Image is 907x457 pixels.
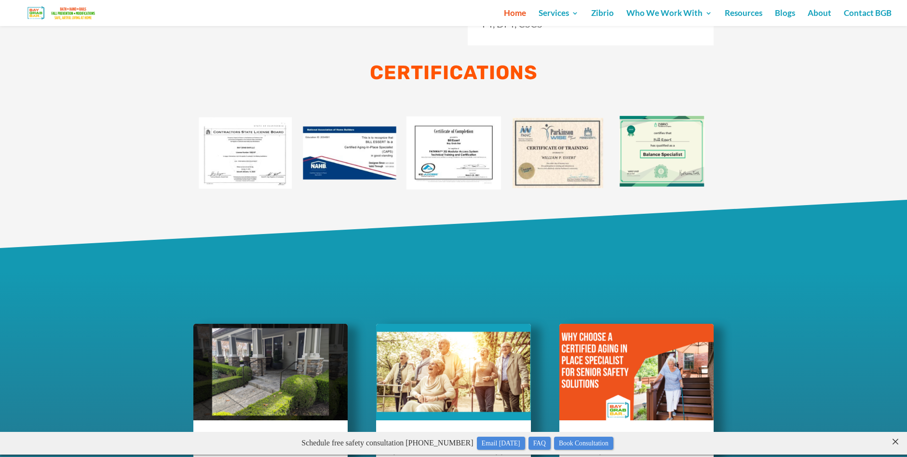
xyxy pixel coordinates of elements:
[891,2,900,12] close: ×
[506,101,610,205] img: 2
[775,10,795,26] a: Blogs
[477,5,525,18] a: Email [DATE]
[554,5,613,18] a: Book Consultation
[559,323,714,420] img: Why Choose A Certified Aging In Place Specialist for Senior Safety Solutions
[808,10,831,26] a: About
[23,4,892,19] p: Schedule free safety consultation [PHONE_NUMBER]
[504,10,526,26] a: Home
[16,4,108,21] img: Bay Grab Bar
[376,323,531,420] img: How to Age in Place Gracefully: Tips for a Healthier and Happier Golden Years
[539,10,579,26] a: Services
[844,10,892,26] a: Contact BGB
[298,101,402,205] img: 4
[725,10,762,26] a: Resources
[193,101,298,205] img: 5
[193,323,348,420] img: Transform Your Home: Exterior Handrails
[626,10,712,26] a: Who We Work With
[528,5,551,18] a: FAQ
[610,101,714,205] img: 1
[402,101,506,205] img: 3
[285,58,623,92] h2: CERTIFICATIONS
[591,10,614,26] a: Zibrio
